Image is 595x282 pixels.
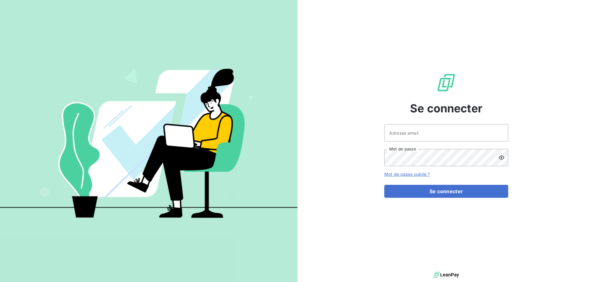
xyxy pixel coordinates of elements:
a: Mot de passe oublié ? [384,171,430,177]
span: Se connecter [410,100,483,117]
img: Logo LeanPay [436,73,456,93]
img: logo [434,270,459,280]
input: placeholder [384,124,508,141]
button: Se connecter [384,185,508,198]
